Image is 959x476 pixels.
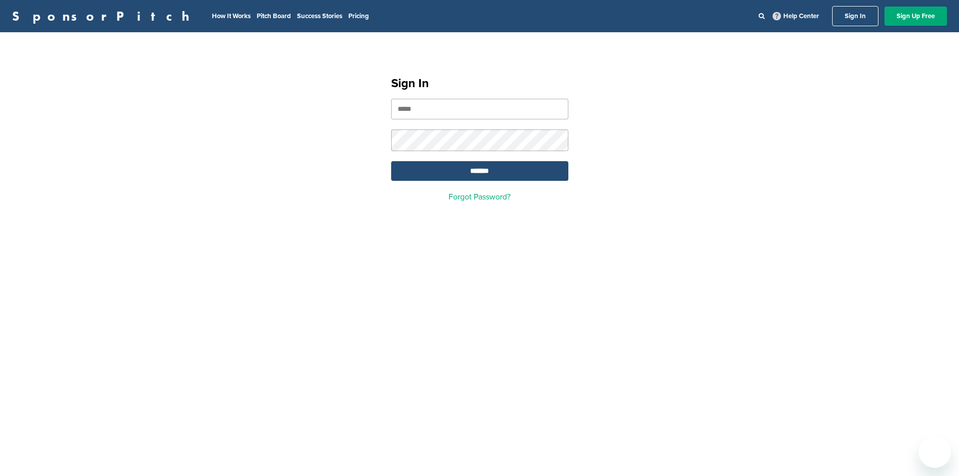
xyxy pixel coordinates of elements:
[257,12,291,20] a: Pitch Board
[297,12,342,20] a: Success Stories
[449,192,510,202] a: Forgot Password?
[771,10,821,22] a: Help Center
[391,75,568,93] h1: Sign In
[919,436,951,468] iframe: Button to launch messaging window
[12,10,196,23] a: SponsorPitch
[348,12,369,20] a: Pricing
[212,12,251,20] a: How It Works
[832,6,878,26] a: Sign In
[884,7,947,26] a: Sign Up Free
